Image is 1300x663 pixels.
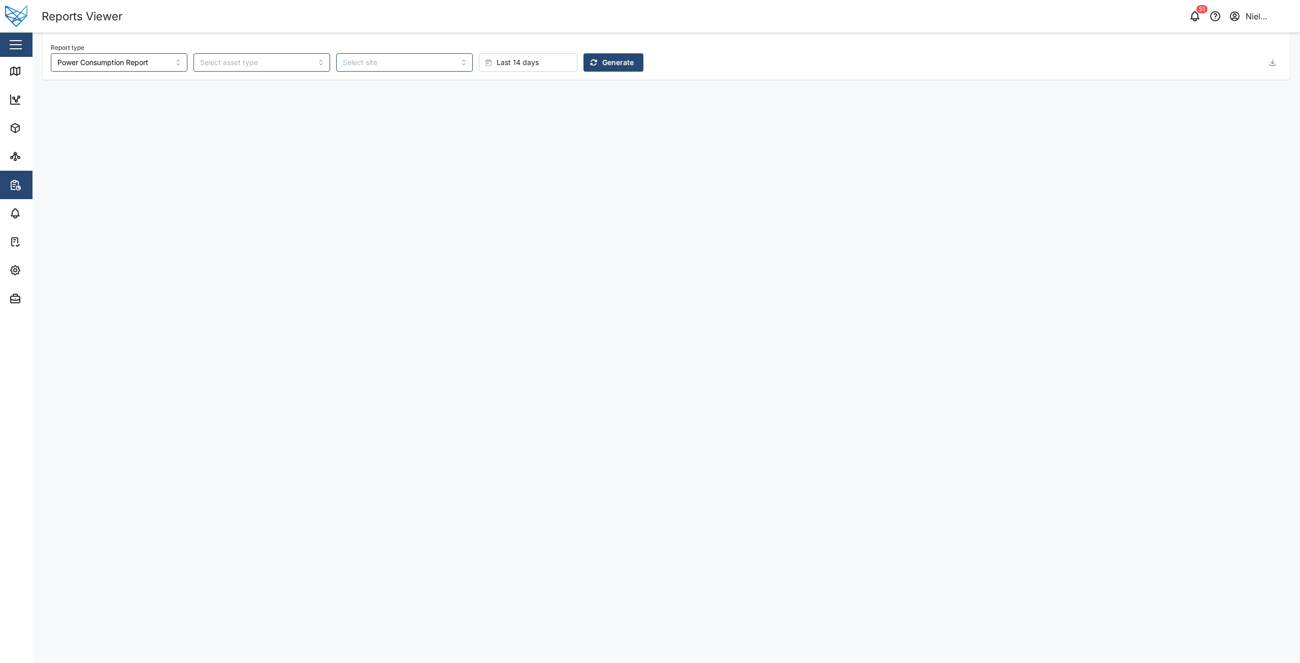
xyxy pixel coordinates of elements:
div: 51 [1196,5,1208,13]
button: Niel Principe [1228,9,1292,23]
div: Sites [26,151,51,162]
span: Last 14 days [497,54,539,71]
div: Reports Viewer [42,8,122,25]
div: Reports [26,179,61,191]
div: Tasks [26,236,54,247]
button: Generate [583,53,643,72]
div: Alarms [26,208,58,219]
div: Settings [26,265,62,276]
img: Main Logo [5,5,27,27]
input: Select site [336,53,473,72]
label: Report type [51,44,84,51]
div: Niel Principe [1246,10,1291,23]
div: Assets [26,122,58,134]
input: Choose a Report Type [51,53,187,72]
span: Generate [602,54,634,71]
div: Admin [26,293,56,304]
button: Last 14 days [479,53,577,72]
div: Map [26,66,49,77]
input: Select asset type [193,53,330,72]
div: Dashboard [26,94,72,105]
